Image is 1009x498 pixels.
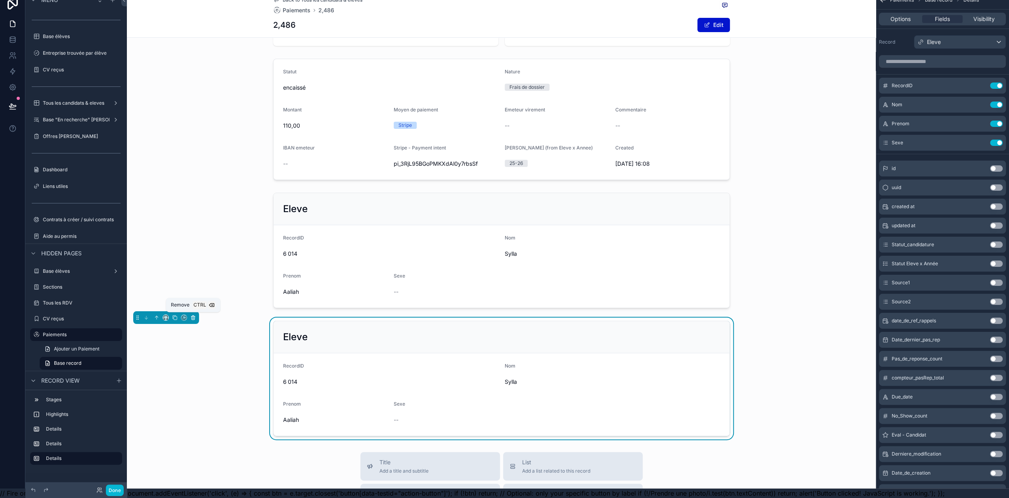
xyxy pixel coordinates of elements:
span: Source2 [892,299,911,305]
span: Fields [935,15,950,23]
span: date_de_ref_rappels [892,318,936,324]
a: Contrats à créer / suivi contrats [30,213,122,226]
div: scrollable content [25,390,127,473]
span: Options [890,15,911,23]
label: Base "En recherche" [PERSON_NAME] [43,117,130,123]
span: Sexe [892,140,903,146]
label: Base élèves [43,268,109,274]
a: CV reçus [30,312,122,325]
a: Base record [40,357,122,370]
label: Base élèves [43,33,121,40]
span: Date_dernier_pas_rep [892,337,940,343]
span: Paiements [283,6,310,14]
a: Aide au permis [30,230,122,243]
a: Base élèves [30,265,122,278]
span: Remove [171,302,190,308]
button: Done [106,485,124,496]
span: compteur_pasRep_total [892,375,944,381]
span: Nom [892,102,902,108]
label: Record [879,39,911,45]
label: Tous les candidats & eleves [43,100,109,106]
label: Offres [PERSON_NAME] [43,133,121,140]
span: updated at [892,222,915,229]
a: Paiements [273,6,310,14]
h1: 2,486 [273,19,296,31]
span: Ctrl [193,301,207,309]
span: Prenom [892,121,909,127]
span: RecordID [892,82,913,89]
span: Sylla [505,378,720,386]
span: 6 014 [283,378,498,386]
span: Source1 [892,280,910,286]
span: Pas_de_reponse_count [892,356,942,362]
button: Edit [697,18,730,32]
span: Date_de_creation [892,470,931,476]
a: Dashboard [30,163,122,176]
a: Base élèves [30,30,122,43]
a: Entreprise trouvée par élève [30,47,122,59]
h2: Eleve [283,331,308,343]
a: Base "En recherche" [PERSON_NAME] [30,113,122,126]
label: Aide au permis [43,233,121,239]
span: Derniere_modification [892,451,941,457]
span: Record view [41,377,80,385]
span: Nom [505,363,515,369]
a: Tous les candidats & eleves [30,97,122,109]
a: CV reçus [30,63,122,76]
span: id [892,165,896,172]
label: Details [46,441,119,447]
label: Details [46,455,116,462]
span: RecordID [283,363,304,369]
label: Highlights [46,411,119,418]
label: Liens utiles [43,183,121,190]
span: Statut_candidature [892,241,934,248]
label: Sections [43,284,121,290]
span: created at [892,203,915,210]
span: Add a title and subtitle [379,468,429,474]
a: Tous les RDV [30,297,122,309]
span: -- [394,416,398,424]
span: Due_date [892,394,913,400]
label: CV reçus [43,316,121,322]
span: Eval - Candidat [892,432,926,438]
span: Sexe [394,401,405,407]
span: Base record [54,360,81,366]
label: CV reçus [43,67,121,73]
span: No_Show_count [892,413,927,419]
span: Ajouter un Paiement [54,346,100,352]
a: Liens utiles [30,180,122,193]
span: Statut Eleve x Année [892,260,938,267]
span: Eleve [927,38,941,46]
button: ListAdd a list related to this record [503,452,643,481]
span: List [522,458,590,466]
span: Visibility [973,15,995,23]
span: Hidden pages [41,249,82,257]
a: Offres [PERSON_NAME] [30,130,122,143]
label: Entreprise trouvée par élève [43,50,121,56]
a: Paiements [30,328,122,341]
span: Title [379,458,429,466]
label: Tous les RDV [43,300,121,306]
span: uuid [892,184,901,191]
a: Ajouter un Paiement [40,343,122,355]
label: Stages [46,396,119,403]
label: Details [46,426,119,432]
label: Contrats à créer / suivi contrats [43,216,121,223]
button: TitleAdd a title and subtitle [360,452,500,481]
button: Eleve [914,35,1006,49]
label: Paiements [43,331,117,338]
label: Dashboard [43,167,121,173]
a: 2,486 [318,6,334,14]
span: Prenom [283,401,301,407]
a: Sections [30,281,122,293]
span: Aaliah [283,416,388,424]
span: Add a list related to this record [522,468,590,474]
